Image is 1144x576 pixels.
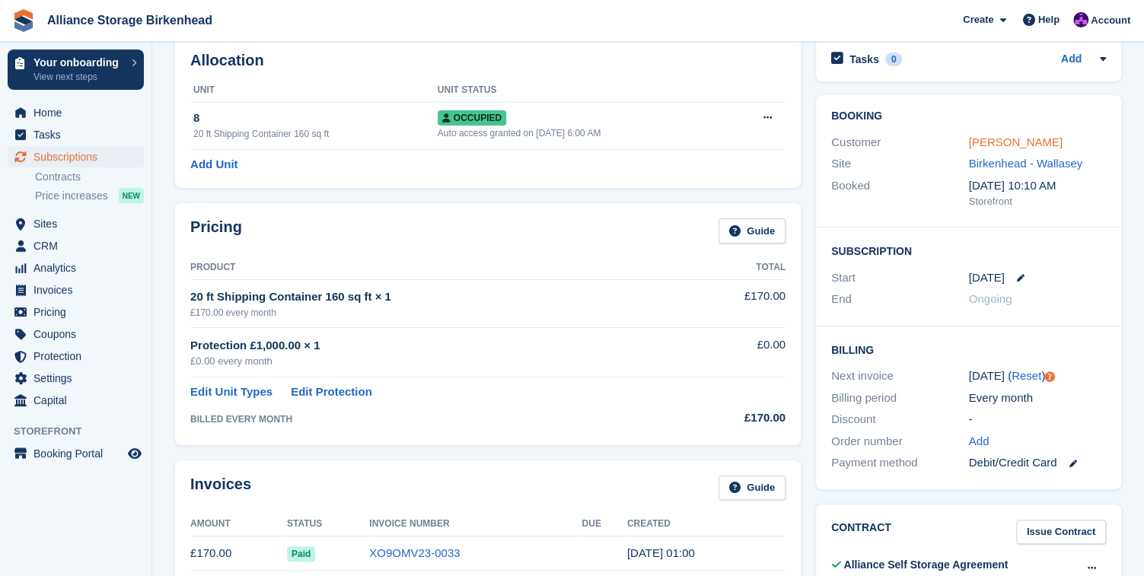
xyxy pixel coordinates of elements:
a: menu [8,213,144,234]
a: menu [8,146,144,167]
span: CRM [33,235,125,256]
div: Payment method [831,454,969,472]
a: menu [8,257,144,278]
div: NEW [119,188,144,203]
div: Debit/Credit Card [969,454,1107,472]
span: Create [963,12,993,27]
span: Protection [33,345,125,367]
a: Birkenhead - Wallasey [969,157,1083,170]
div: Next invoice [831,368,969,385]
span: Pricing [33,301,125,323]
a: menu [8,235,144,256]
span: Occupied [438,110,506,126]
a: Price increases NEW [35,187,144,204]
div: - [969,411,1107,428]
div: Auto access granted on [DATE] 6:00 AM [438,126,729,140]
a: Issue Contract [1016,520,1106,545]
a: menu [8,301,144,323]
div: Discount [831,411,969,428]
td: £170.00 [684,279,786,327]
th: Product [190,256,684,280]
time: 2025-08-23 00:00:56 UTC [627,546,695,559]
h2: Billing [831,342,1106,357]
span: Price increases [35,189,108,203]
div: Billing period [831,390,969,407]
a: Edit Unit Types [190,383,272,401]
th: Status [287,512,369,536]
a: Guide [719,218,786,243]
span: Home [33,102,125,123]
span: Ongoing [969,292,1012,305]
span: Coupons [33,323,125,345]
div: Protection £1,000.00 × 1 [190,337,684,355]
span: Help [1038,12,1060,27]
span: Account [1091,13,1130,28]
p: View next steps [33,70,124,84]
div: 8 [193,110,438,127]
span: Analytics [33,257,125,278]
h2: Booking [831,110,1106,123]
a: menu [8,323,144,345]
div: [DATE] ( ) [969,368,1107,385]
div: £170.00 every month [190,306,684,320]
img: Romilly Norton [1073,12,1088,27]
p: Your onboarding [33,57,124,68]
a: Guide [719,476,786,501]
h2: Pricing [190,218,242,243]
a: menu [8,102,144,123]
span: Settings [33,368,125,389]
div: Order number [831,433,969,450]
div: Every month [969,390,1107,407]
a: XO9OMV23-0033 [369,546,460,559]
span: Sites [33,213,125,234]
th: Created [627,512,786,536]
a: menu [8,279,144,301]
a: Contracts [35,170,144,184]
span: Tasks [33,124,125,145]
time: 2025-08-23 00:00:00 UTC [969,269,1005,287]
span: Invoices [33,279,125,301]
div: 20 ft Shipping Container 160 sq ft [193,127,438,141]
div: Booked [831,177,969,209]
img: stora-icon-8386f47178a22dfd0bd8f6a31ec36ba5ce8667c1dd55bd0f319d3a0aa187defe.svg [12,9,35,32]
h2: Invoices [190,476,251,501]
h2: Tasks [849,53,879,66]
span: Subscriptions [33,146,125,167]
div: Start [831,269,969,287]
a: Add [969,433,989,450]
div: 20 ft Shipping Container 160 sq ft × 1 [190,288,684,306]
th: Due [582,512,626,536]
a: Edit Protection [291,383,372,401]
a: [PERSON_NAME] [969,135,1063,148]
span: Paid [287,546,315,562]
a: Add Unit [190,156,237,173]
a: Your onboarding View next steps [8,49,144,90]
div: £170.00 [684,409,786,427]
th: Invoice Number [369,512,582,536]
span: Booking Portal [33,443,125,464]
div: [DATE] 10:10 AM [969,177,1107,195]
th: Unit Status [438,78,729,103]
div: Customer [831,134,969,151]
th: Total [684,256,786,280]
div: Site [831,155,969,173]
h2: Allocation [190,52,786,69]
h2: Subscription [831,243,1106,258]
th: Amount [190,512,287,536]
a: menu [8,390,144,411]
a: Alliance Storage Birkenhead [41,8,218,33]
th: Unit [190,78,438,103]
div: £0.00 every month [190,354,684,369]
a: Add [1061,51,1082,68]
a: menu [8,368,144,389]
div: Storefront [969,194,1107,209]
a: menu [8,443,144,464]
td: £170.00 [190,536,287,571]
td: £0.00 [684,328,786,377]
div: End [831,291,969,308]
span: Storefront [14,424,151,439]
div: BILLED EVERY MONTH [190,412,684,426]
span: Capital [33,390,125,411]
a: Preview store [126,444,144,463]
a: Reset [1012,369,1041,382]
